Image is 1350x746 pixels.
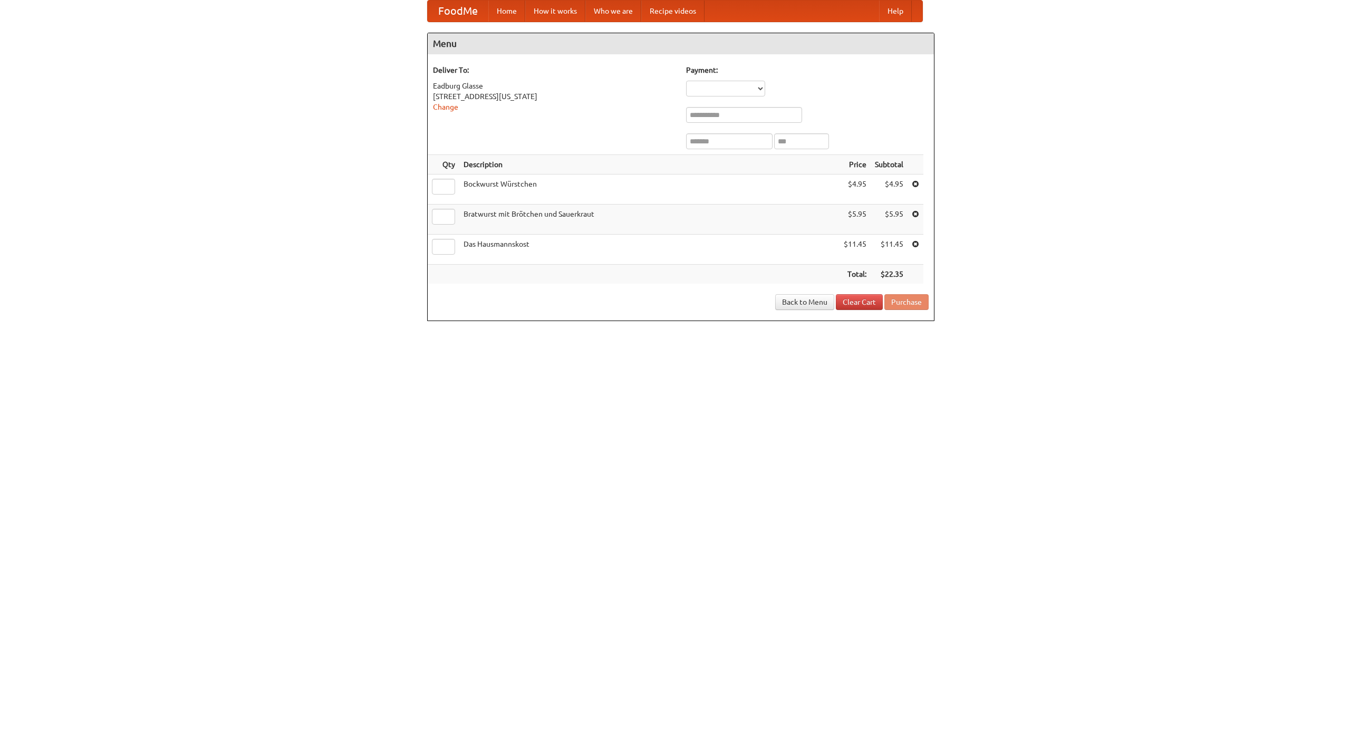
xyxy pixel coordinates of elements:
[525,1,585,22] a: How it works
[428,155,459,175] th: Qty
[871,155,908,175] th: Subtotal
[686,65,929,75] h5: Payment:
[840,175,871,205] td: $4.95
[775,294,834,310] a: Back to Menu
[459,235,840,265] td: Das Hausmannskost
[840,205,871,235] td: $5.95
[871,175,908,205] td: $4.95
[428,1,488,22] a: FoodMe
[433,91,676,102] div: [STREET_ADDRESS][US_STATE]
[836,294,883,310] a: Clear Cart
[585,1,641,22] a: Who we are
[428,33,934,54] h4: Menu
[641,1,705,22] a: Recipe videos
[488,1,525,22] a: Home
[840,235,871,265] td: $11.45
[840,265,871,284] th: Total:
[433,65,676,75] h5: Deliver To:
[871,265,908,284] th: $22.35
[884,294,929,310] button: Purchase
[433,103,458,111] a: Change
[871,205,908,235] td: $5.95
[459,175,840,205] td: Bockwurst Würstchen
[459,155,840,175] th: Description
[840,155,871,175] th: Price
[459,205,840,235] td: Bratwurst mit Brötchen und Sauerkraut
[871,235,908,265] td: $11.45
[433,81,676,91] div: Eadburg Glasse
[879,1,912,22] a: Help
